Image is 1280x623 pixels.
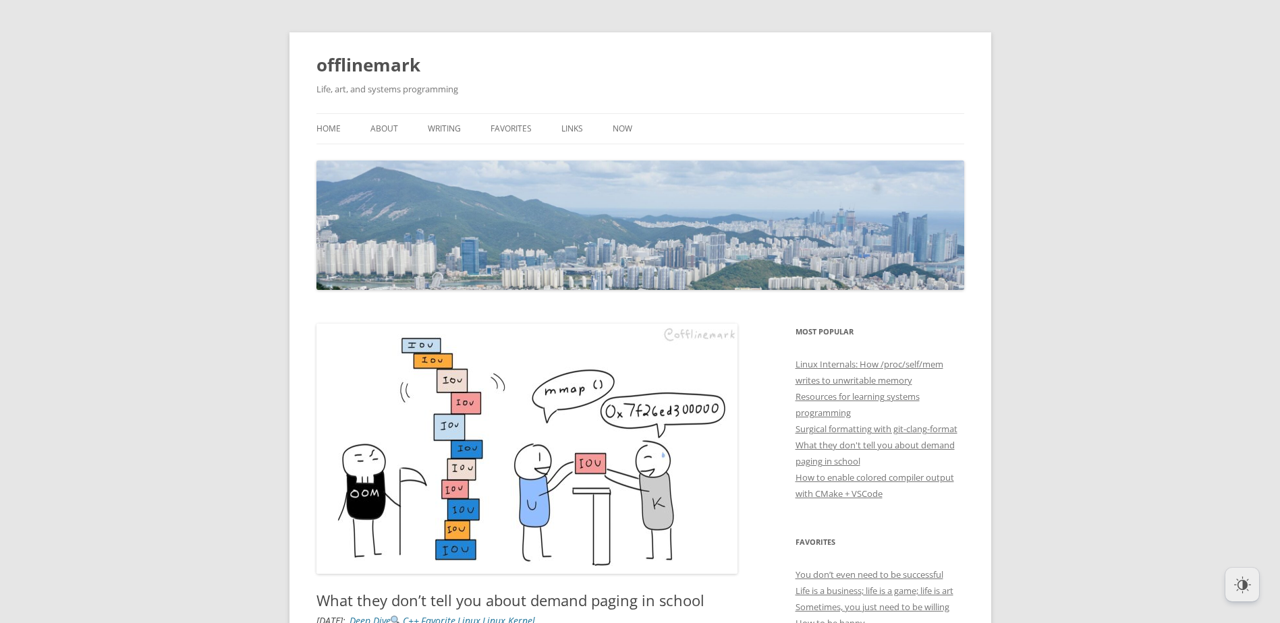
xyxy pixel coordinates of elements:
a: Sometimes, you just need to be willing [796,601,949,613]
a: offlinemark [316,49,420,81]
a: You don’t even need to be successful [796,568,943,581]
a: Writing [428,114,461,144]
h3: Most Popular [796,324,964,340]
a: Links [561,114,583,144]
a: Resources for learning systems programming [796,390,920,419]
img: offlinemark [316,160,964,290]
h3: Favorites [796,534,964,550]
a: What they don't tell you about demand paging in school [796,439,955,467]
h2: Life, art, and systems programming [316,81,964,97]
a: Home [316,114,341,144]
a: Now [613,114,632,144]
a: Life is a business; life is a game; life is art [796,585,953,597]
a: About [370,114,398,144]
a: How to enable colored compiler output with CMake + VSCode [796,471,954,500]
a: Favorites [491,114,532,144]
a: Linux Internals: How /proc/self/mem writes to unwritable memory [796,358,943,386]
a: Surgical formatting with git-clang-format [796,423,957,435]
h1: What they don’t tell you about demand paging in school [316,591,738,609]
